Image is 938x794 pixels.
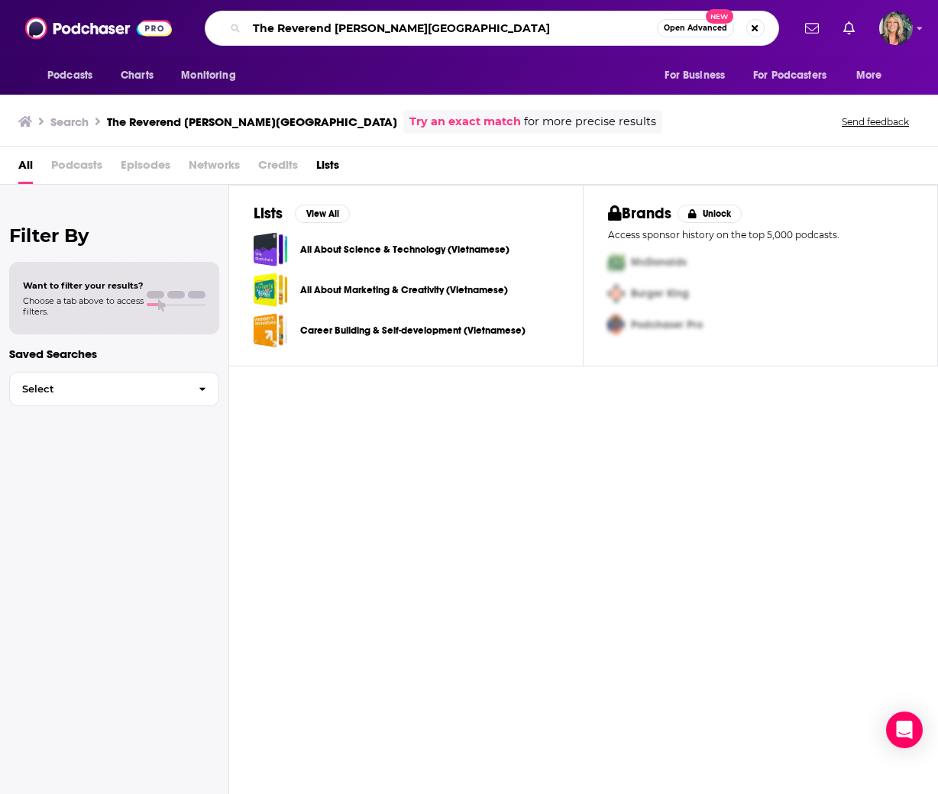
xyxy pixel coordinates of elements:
[189,153,240,184] span: Networks
[300,282,508,299] a: All About Marketing & Creativity (Vietnamese)
[254,313,288,347] a: Career Building & Self-development (Vietnamese)
[47,65,92,86] span: Podcasts
[856,65,882,86] span: More
[837,15,861,41] a: Show notifications dropdown
[121,153,170,184] span: Episodes
[631,318,703,331] span: Podchaser Pro
[678,205,742,223] button: Unlock
[608,204,671,223] h2: Brands
[799,15,825,41] a: Show notifications dropdown
[886,712,923,748] div: Open Intercom Messenger
[254,232,288,266] a: All About Science & Technology (Vietnamese)
[51,153,102,184] span: Podcasts
[9,224,219,247] h2: Filter By
[205,11,779,46] div: Search podcasts, credits, & more...
[181,65,235,86] span: Monitoring
[25,14,172,43] img: Podchaser - Follow, Share and Rate Podcasts
[665,65,725,86] span: For Business
[111,61,163,90] a: Charts
[706,9,733,24] span: New
[107,115,397,129] h3: The Reverend [PERSON_NAME][GEOGRAPHIC_DATA]
[9,347,219,361] p: Saved Searches
[631,287,689,300] span: Burger King
[300,322,526,339] a: Career Building & Self-development (Vietnamese)
[316,153,339,184] a: Lists
[254,204,350,223] a: ListsView All
[631,256,687,269] span: McDonalds
[664,24,727,32] span: Open Advanced
[170,61,255,90] button: open menu
[23,280,144,291] span: Want to filter your results?
[295,205,350,223] button: View All
[879,11,913,45] span: Logged in as lisa.beech
[879,11,913,45] img: User Profile
[608,229,913,240] p: Access sponsor history on the top 5,000 podcasts.
[657,19,734,37] button: Open AdvancedNew
[846,61,901,90] button: open menu
[37,61,112,90] button: open menu
[23,295,144,317] span: Choose a tab above to access filters.
[18,153,33,184] a: All
[10,384,186,394] span: Select
[121,65,154,86] span: Charts
[247,16,657,40] input: Search podcasts, credits, & more...
[50,115,89,129] h3: Search
[879,11,913,45] button: Show profile menu
[837,115,914,128] button: Send feedback
[743,61,849,90] button: open menu
[524,113,656,131] span: for more precise results
[254,204,283,223] h2: Lists
[753,65,826,86] span: For Podcasters
[602,278,631,309] img: Second Pro Logo
[409,113,521,131] a: Try an exact match
[254,273,288,307] a: All About Marketing & Creativity (Vietnamese)
[602,309,631,341] img: Third Pro Logo
[9,372,219,406] button: Select
[654,61,744,90] button: open menu
[602,247,631,278] img: First Pro Logo
[300,241,509,258] a: All About Science & Technology (Vietnamese)
[258,153,298,184] span: Credits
